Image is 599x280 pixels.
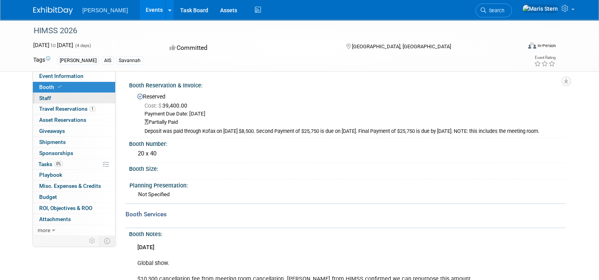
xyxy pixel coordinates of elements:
[39,73,84,79] span: Event Information
[39,183,101,189] span: Misc. Expenses & Credits
[39,84,63,90] span: Booth
[89,106,95,112] span: 1
[126,210,566,219] div: Booth Services
[39,194,57,200] span: Budget
[86,236,99,246] td: Personalize Event Tab Strip
[138,191,559,198] div: Not Specified
[33,203,115,214] a: ROI, Objectives & ROO
[135,91,560,135] div: Reserved
[129,138,566,148] div: Booth Number:
[33,225,115,236] a: more
[39,95,51,101] span: Staff
[486,8,504,13] span: Search
[479,41,556,53] div: Event Format
[57,57,99,65] div: [PERSON_NAME]
[33,181,115,191] a: Misc. Expenses & Credits
[167,41,333,55] div: Committed
[145,128,560,135] div: Deposit was paid through Kofax on [DATE] $8,500. Second Payment of $25,750 is due on [DATE]. Fina...
[39,150,73,156] span: Sponsorships
[145,110,560,118] div: Payment Due Date: [DATE]
[102,57,114,65] div: AIS
[33,148,115,159] a: Sponsorships
[33,126,115,136] a: Giveaways
[31,24,512,38] div: HIMSS 2026
[58,85,62,89] i: Booth reservation complete
[33,137,115,148] a: Shipments
[33,104,115,114] a: Travel Reservations1
[39,205,92,211] span: ROI, Objectives & ROO
[135,148,560,160] div: 20 x 40
[522,4,558,13] img: Maris Stern
[38,161,63,167] span: Tasks
[33,93,115,104] a: Staff
[39,117,86,123] span: Asset Reservations
[137,244,154,251] b: [DATE]
[33,7,73,15] img: ExhibitDay
[129,228,566,238] div: Booth Notes:
[129,79,566,89] div: Booth Reservation & Invoice:
[145,102,190,109] span: 39,400.00
[49,42,57,48] span: to
[129,180,562,189] div: Planning Presentation:
[33,56,50,65] td: Tags
[145,102,162,109] span: Cost: $
[116,57,143,65] div: Savannah
[38,227,50,233] span: more
[39,128,65,134] span: Giveaways
[129,163,566,173] div: Booth Size:
[33,159,115,170] a: Tasks0%
[39,172,62,178] span: Playbook
[528,42,536,49] img: Format-Inperson.png
[33,192,115,202] a: Budget
[33,71,115,81] a: Event Information
[33,214,115,225] a: Attachments
[534,56,555,60] div: Event Rating
[54,161,63,167] span: 0%
[39,139,66,145] span: Shipments
[537,43,556,49] div: In-Person
[82,7,128,13] span: [PERSON_NAME]
[74,43,91,48] span: (4 days)
[39,216,71,222] span: Attachments
[475,4,512,17] a: Search
[39,106,95,112] span: Travel Reservations
[33,115,115,125] a: Asset Reservations
[33,42,73,48] span: [DATE] [DATE]
[145,119,560,126] div: Partially Paid
[99,236,116,246] td: Toggle Event Tabs
[33,82,115,93] a: Booth
[33,170,115,180] a: Playbook
[352,44,451,49] span: [GEOGRAPHIC_DATA], [GEOGRAPHIC_DATA]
